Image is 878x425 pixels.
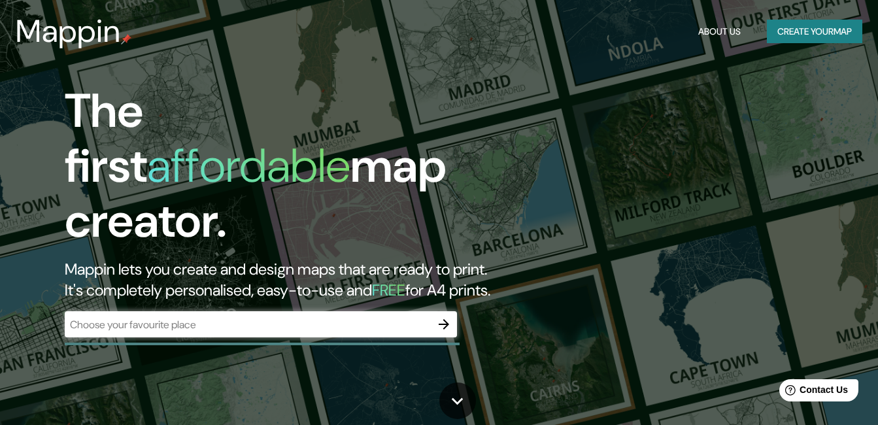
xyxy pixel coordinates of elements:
[762,374,864,411] iframe: Help widget launcher
[65,259,504,301] h2: Mappin lets you create and design maps that are ready to print. It's completely personalised, eas...
[121,34,131,44] img: mappin-pin
[147,135,350,196] h1: affordable
[65,84,504,259] h1: The first map creator.
[767,20,862,44] button: Create yourmap
[16,13,121,50] h3: Mappin
[693,20,746,44] button: About Us
[372,280,405,300] h5: FREE
[65,317,431,332] input: Choose your favourite place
